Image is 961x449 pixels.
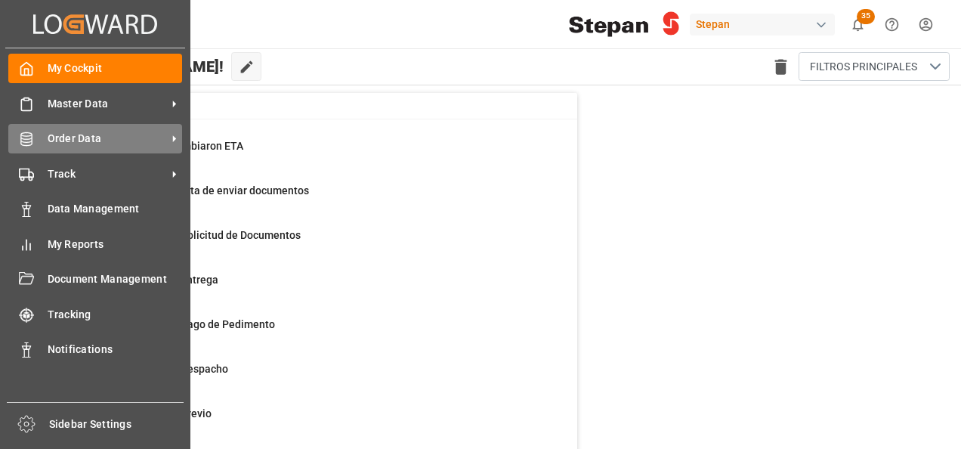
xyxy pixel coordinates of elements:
span: Ordenes para Solicitud de Documentos [114,229,301,241]
div: Stepan [690,14,835,36]
a: 46Pendiente de entregaFinal Delivery [76,272,558,304]
a: Data Management [8,194,182,224]
span: Sidebar Settings [49,416,184,432]
button: open menu [799,52,950,81]
a: 669Pendiente de PrevioFinal Delivery [76,406,558,438]
button: Stepan [690,10,841,39]
span: FILTROS PRINCIPALES [810,59,917,75]
span: My Reports [48,237,183,252]
a: Tracking [8,299,182,329]
button: Help Center [875,8,909,42]
button: show 35 new notifications [841,8,875,42]
a: Document Management [8,265,182,294]
span: Tracking [48,307,183,323]
a: 42Embarques cambiaron ETAContainer Schema [76,138,558,170]
a: My Reports [8,229,182,259]
span: Data Management [48,201,183,217]
span: 35 [857,9,875,24]
span: Track [48,166,167,182]
span: Document Management [48,271,183,287]
a: 26Pendiente de Pago de PedimentoFinal Delivery [76,317,558,348]
span: Notifications [48,342,183,358]
a: My Cockpit [8,54,182,83]
img: Stepan_Company_logo.svg.png_1713531530.png [569,11,679,38]
span: Pendiente de Pago de Pedimento [114,318,275,330]
span: Order Data [48,131,167,147]
span: My Cockpit [48,60,183,76]
span: Master Data [48,96,167,112]
a: Notifications [8,335,182,364]
a: 4Pendiente de DespachoFinal Delivery [76,361,558,393]
a: 1Ordenes que falta de enviar documentosContainer Schema [76,183,558,215]
a: 51Ordenes para Solicitud de DocumentosPurchase Orders [76,228,558,259]
span: Ordenes que falta de enviar documentos [114,184,309,197]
